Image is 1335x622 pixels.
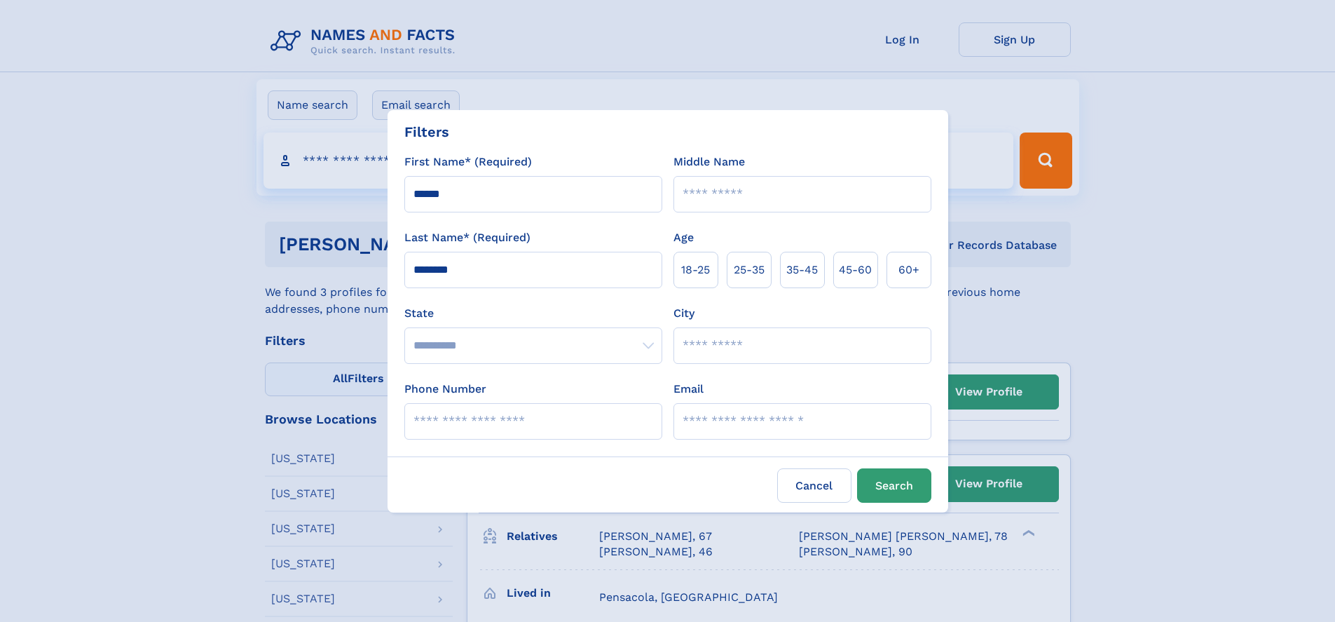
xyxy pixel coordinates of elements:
[777,468,851,503] label: Cancel
[673,154,745,170] label: Middle Name
[839,262,872,278] span: 45‑60
[734,262,765,278] span: 25‑35
[898,262,919,278] span: 60+
[857,468,931,503] button: Search
[404,229,530,246] label: Last Name* (Required)
[681,262,710,278] span: 18‑25
[404,154,532,170] label: First Name* (Required)
[673,381,704,398] label: Email
[404,305,662,322] label: State
[404,381,486,398] label: Phone Number
[673,305,694,322] label: City
[786,262,818,278] span: 35‑45
[404,121,449,142] div: Filters
[673,229,694,246] label: Age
